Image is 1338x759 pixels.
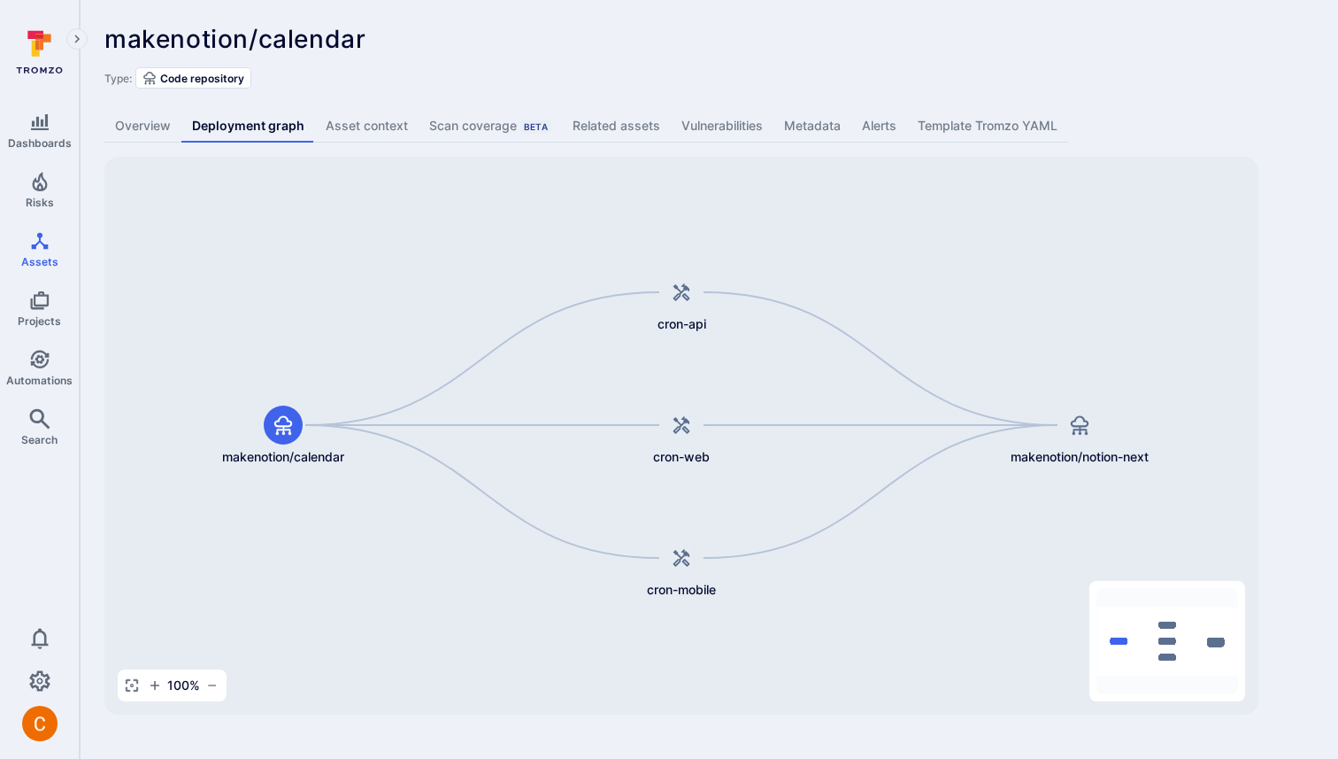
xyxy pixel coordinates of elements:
[104,110,181,143] a: Overview
[647,581,716,599] span: cron-mobile
[66,28,88,50] button: Expand navigation menu
[773,110,851,143] a: Metadata
[21,433,58,446] span: Search
[671,110,773,143] a: Vulnerabilities
[22,706,58,741] div: Camilo Rivera
[104,72,132,85] span: Type:
[907,110,1068,143] a: Template Tromzo YAML
[160,72,244,85] span: Code repository
[1011,448,1149,466] span: makenotion/notion-next
[520,120,551,134] div: Beta
[8,136,72,150] span: Dashboards
[222,448,344,466] span: makenotion/calendar
[104,110,1313,143] div: Asset tabs
[71,32,83,47] i: Expand navigation menu
[21,255,58,268] span: Assets
[26,196,54,209] span: Risks
[429,117,551,135] div: Scan coverage
[6,374,73,387] span: Automations
[18,314,61,328] span: Projects
[181,110,315,143] a: Deployment graph
[653,448,710,466] span: cron-web
[562,110,671,143] a: Related assets
[315,110,419,143] a: Asset context
[22,706,58,741] img: ACg8ocJuq_DPPTkXyD9OlTnVLvDrpObecjcADscmEHLMiTyEnTELew=s96-c
[167,677,200,694] span: 100 %
[657,315,706,333] span: cron-api
[104,24,365,54] span: makenotion/calendar
[851,110,907,143] a: Alerts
